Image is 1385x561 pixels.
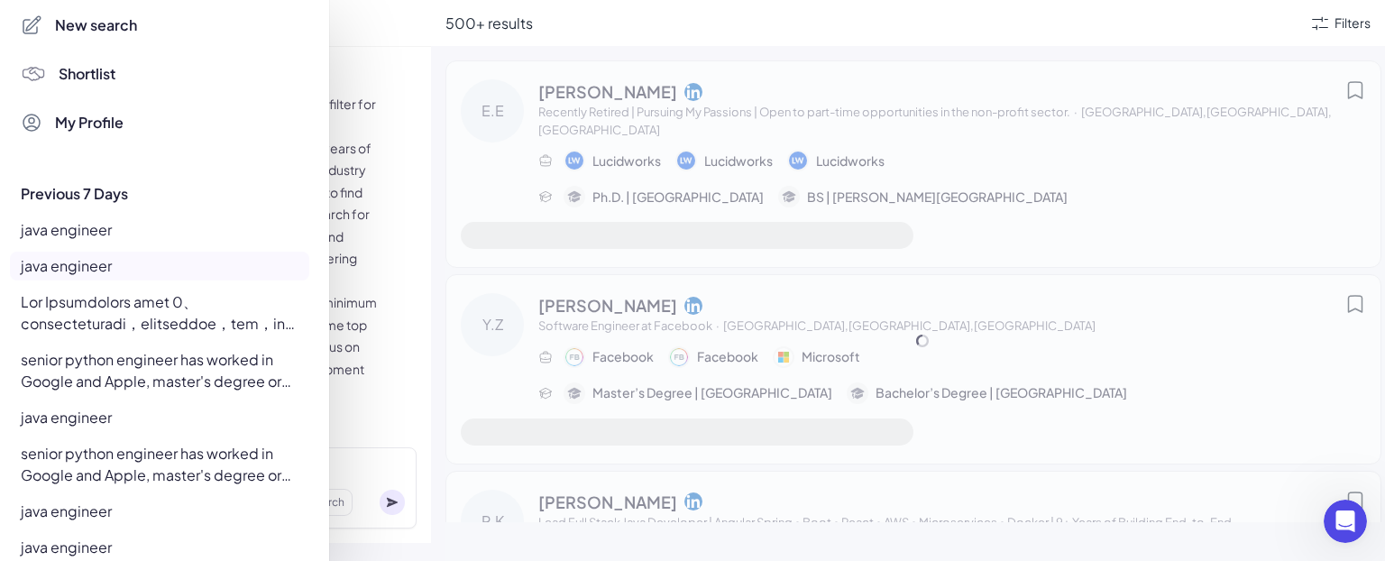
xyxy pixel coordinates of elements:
div: java engineer [10,252,309,280]
span: My Profile [55,112,124,133]
div: java engineer [10,403,309,432]
span: Shortlist [59,63,115,85]
iframe: Intercom live chat [1324,500,1367,543]
div: java engineer [10,216,309,244]
div: Previous 7 Days [21,183,309,205]
div: Lor Ipsumdolors amet 0、consecteturadi，elitseddoe，tem，inc 6、utlabo，etdolo，magnaa，enimad。 4、mi、ve、q... [10,288,309,338]
span: New search [55,14,137,36]
div: senior python engineer has worked in Google and Apple, master's degree or above, has a relatively... [10,345,309,396]
div: java engineer [10,497,309,526]
img: 4blF7nbYMBMHBwcHBwcHBwcHBwcHBwcHB4es+Bd0DLy0SdzEZwAAAABJRU5ErkJggg== [21,61,46,87]
div: senior python engineer has worked in Google and Apple, master's degree or above, has a relatively... [10,439,309,490]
